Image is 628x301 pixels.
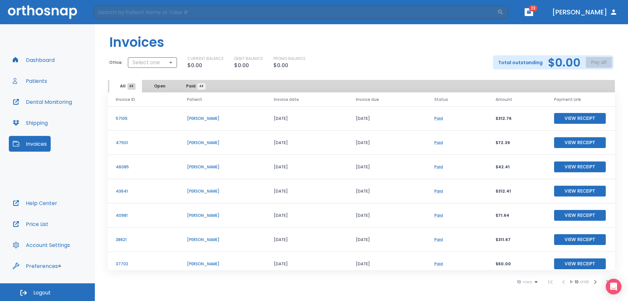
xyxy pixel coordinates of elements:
[348,131,427,155] td: [DATE]
[9,73,51,89] button: Patients
[9,216,52,232] button: Price List
[496,237,538,243] p: $311.67
[187,56,224,62] p: CURRENT BALANCE
[9,195,61,211] button: Help Center
[116,164,171,170] p: 46085
[496,97,512,103] span: Amount
[120,83,131,89] span: All
[94,6,497,19] input: Search by Patient Name or Case #
[554,186,606,197] button: View Receipt
[187,62,202,69] p: $0.00
[348,155,427,179] td: [DATE]
[580,279,589,285] span: of 48
[348,179,427,203] td: [DATE]
[554,140,606,145] a: View Receipt
[554,161,606,172] button: View Receipt
[187,140,258,146] p: [PERSON_NAME]
[9,237,74,253] button: Account Settings
[187,116,258,122] p: [PERSON_NAME]
[116,237,171,243] p: 38621
[8,5,77,19] img: Orthosnap
[116,188,171,194] p: 43641
[434,213,443,218] a: Paid
[498,59,543,66] p: Total outstanding
[9,258,62,274] button: Preferences
[234,62,249,69] p: $0.00
[529,5,537,11] span: 23
[554,258,606,269] button: View Receipt
[554,137,606,148] button: View Receipt
[554,164,606,169] a: View Receipt
[496,261,538,267] p: $60.00
[434,261,443,267] a: Paid
[496,116,538,122] p: $312.76
[548,58,581,67] h2: $0.00
[109,80,211,92] div: tabs
[266,131,348,155] td: [DATE]
[187,164,258,170] p: [PERSON_NAME]
[128,56,177,69] div: Select one
[517,280,521,284] span: 10
[434,164,443,170] a: Paid
[434,97,448,103] span: Status
[434,140,443,145] a: Paid
[273,62,288,69] p: $0.00
[549,6,620,18] button: [PERSON_NAME]
[521,280,532,284] span: rows
[127,83,135,90] span: 48
[116,116,171,122] p: 57105
[187,261,258,267] p: [PERSON_NAME]
[348,106,427,131] td: [DATE]
[9,94,76,110] button: Dental Monitoring
[554,210,606,221] button: View Receipt
[187,97,202,103] span: Patient
[554,115,606,121] a: View Receipt
[234,56,263,62] p: DEBIT BALANCE
[143,80,176,92] button: Open
[496,140,538,146] p: $72.39
[186,83,201,89] span: Paid
[606,279,621,294] div: Open Intercom Messenger
[348,252,427,276] td: [DATE]
[274,97,299,103] span: Invoice date
[9,115,52,131] button: Shipping
[266,106,348,131] td: [DATE]
[266,155,348,179] td: [DATE]
[57,263,62,269] div: Tooltip anchor
[187,188,258,194] p: [PERSON_NAME]
[434,116,443,121] a: Paid
[9,52,59,68] button: Dashboard
[109,32,164,52] h1: Invoices
[273,56,305,62] p: PROMO BALANCE
[348,203,427,228] td: [DATE]
[9,136,51,152] a: Invoices
[116,97,135,103] span: Invoice ID
[554,113,606,124] button: View Receipt
[266,179,348,203] td: [DATE]
[570,279,580,285] span: 1 - 10
[434,188,443,194] a: Paid
[266,252,348,276] td: [DATE]
[33,289,51,296] span: Logout
[356,97,379,103] span: Invoice due
[116,140,171,146] p: 47501
[348,228,427,252] td: [DATE]
[554,212,606,218] a: View Receipt
[554,97,581,103] span: Payment Link
[434,237,443,242] a: Paid
[187,213,258,218] p: [PERSON_NAME]
[116,213,171,218] p: 40981
[266,203,348,228] td: [DATE]
[266,228,348,252] td: [DATE]
[496,213,538,218] p: $71.64
[197,83,205,90] span: 48
[554,236,606,242] a: View Receipt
